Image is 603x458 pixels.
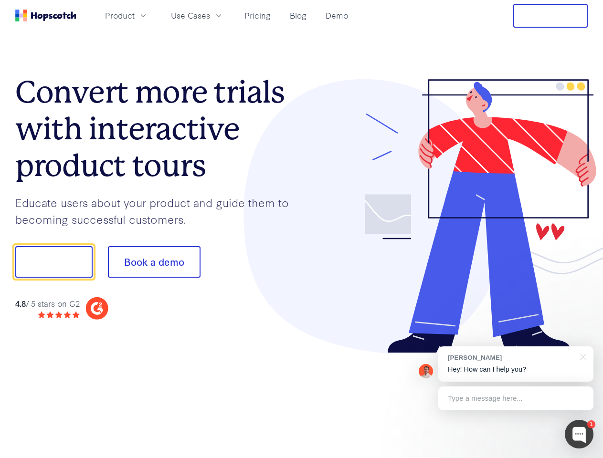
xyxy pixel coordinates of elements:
button: Use Cases [165,8,229,23]
span: Product [105,10,135,21]
p: Hey! How can I help you? [448,364,584,375]
div: 1 [587,420,595,428]
div: [PERSON_NAME] [448,353,574,362]
button: Book a demo [108,246,201,278]
a: Home [15,10,76,21]
button: Show me! [15,246,93,278]
a: Blog [286,8,310,23]
a: Demo [322,8,352,23]
h1: Convert more trials with interactive product tours [15,74,302,184]
div: Type a message here... [438,386,593,410]
img: Mark Spera [419,364,433,378]
strong: 4.8 [15,298,26,309]
span: Use Cases [171,10,210,21]
button: Free Trial [513,4,588,28]
div: / 5 stars on G2 [15,298,80,310]
a: Pricing [241,8,275,23]
p: Educate users about your product and guide them to becoming successful customers. [15,194,302,227]
button: Product [99,8,154,23]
